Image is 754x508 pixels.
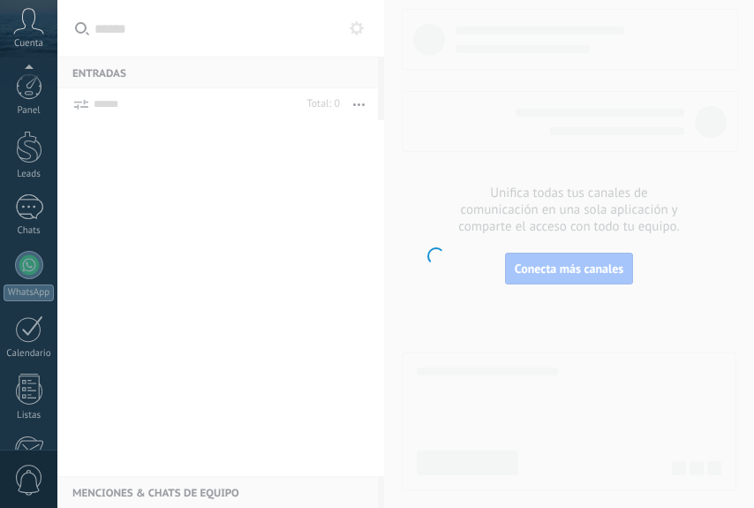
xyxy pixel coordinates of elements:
div: Chats [4,225,55,237]
span: Cuenta [14,38,43,49]
div: WhatsApp [4,284,54,301]
div: Leads [4,169,55,180]
div: Calendario [4,348,55,360]
div: Panel [4,105,55,117]
div: Listas [4,410,55,421]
